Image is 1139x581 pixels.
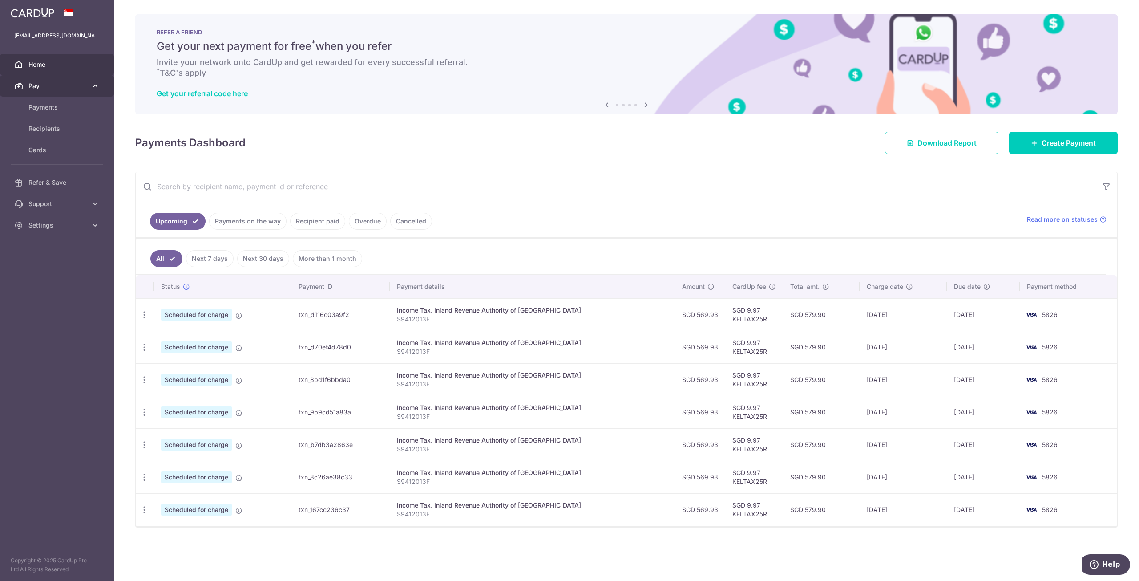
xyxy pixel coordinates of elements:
[291,493,390,526] td: txn_167cc236c37
[1022,504,1040,515] img: Bank Card
[290,213,345,230] a: Recipient paid
[11,7,54,18] img: CardUp
[1022,472,1040,483] img: Bank Card
[349,213,387,230] a: Overdue
[14,31,100,40] p: [EMAIL_ADDRESS][DOMAIN_NAME]
[783,396,860,428] td: SGD 579.90
[291,298,390,331] td: txn_d116c03a9f2
[397,315,668,324] p: S9412013F
[860,428,946,461] td: [DATE]
[860,493,946,526] td: [DATE]
[157,28,1096,36] p: REFER A FRIEND
[397,412,668,421] p: S9412013F
[725,493,783,526] td: SGD 9.97 KELTAX25R
[397,477,668,486] p: S9412013F
[725,363,783,396] td: SGD 9.97 KELTAX25R
[293,250,362,267] a: More than 1 month
[947,461,1020,493] td: [DATE]
[161,309,232,321] span: Scheduled for charge
[1042,343,1058,351] span: 5826
[682,282,705,291] span: Amount
[725,396,783,428] td: SGD 9.97 KELTAX25R
[947,396,1020,428] td: [DATE]
[725,331,783,363] td: SGD 9.97 KELTAX25R
[947,428,1020,461] td: [DATE]
[790,282,820,291] span: Total amt.
[860,461,946,493] td: [DATE]
[150,213,206,230] a: Upcoming
[397,306,668,315] div: Income Tax. Inland Revenue Authority of [GEOGRAPHIC_DATA]
[885,132,998,154] a: Download Report
[947,493,1020,526] td: [DATE]
[947,331,1020,363] td: [DATE]
[1022,309,1040,320] img: Bank Card
[860,298,946,331] td: [DATE]
[947,363,1020,396] td: [DATE]
[390,213,432,230] a: Cancelled
[161,471,232,483] span: Scheduled for charge
[1042,376,1058,383] span: 5826
[237,250,289,267] a: Next 30 days
[161,504,232,516] span: Scheduled for charge
[954,282,981,291] span: Due date
[732,282,766,291] span: CardUp fee
[860,363,946,396] td: [DATE]
[28,178,87,187] span: Refer & Save
[1027,215,1098,224] span: Read more on statuses
[1042,441,1058,448] span: 5826
[397,501,668,510] div: Income Tax. Inland Revenue Authority of [GEOGRAPHIC_DATA]
[397,371,668,380] div: Income Tax. Inland Revenue Authority of [GEOGRAPHIC_DATA]
[675,396,725,428] td: SGD 569.93
[1022,407,1040,418] img: Bank Card
[675,298,725,331] td: SGD 569.93
[783,363,860,396] td: SGD 579.90
[1022,439,1040,450] img: Bank Card
[157,57,1096,78] h6: Invite your network onto CardUp and get rewarded for every successful referral. T&C's apply
[157,39,1096,53] h5: Get your next payment for free when you refer
[161,439,232,451] span: Scheduled for charge
[947,298,1020,331] td: [DATE]
[725,428,783,461] td: SGD 9.97 KELTAX25R
[867,282,903,291] span: Charge date
[397,338,668,347] div: Income Tax. Inland Revenue Authority of [GEOGRAPHIC_DATA]
[860,396,946,428] td: [DATE]
[291,461,390,493] td: txn_8c26ae38c33
[1042,506,1058,513] span: 5826
[783,331,860,363] td: SGD 579.90
[725,298,783,331] td: SGD 9.97 KELTAX25R
[150,250,182,267] a: All
[390,275,675,298] th: Payment details
[1042,408,1058,416] span: 5826
[136,172,1096,201] input: Search by recipient name, payment id or reference
[161,341,232,353] span: Scheduled for charge
[28,221,87,230] span: Settings
[1027,215,1107,224] a: Read more on statuses
[397,403,668,412] div: Income Tax. Inland Revenue Authority of [GEOGRAPHIC_DATA]
[725,461,783,493] td: SGD 9.97 KELTAX25R
[28,103,87,112] span: Payments
[28,146,87,154] span: Cards
[1082,554,1130,577] iframe: Opens a widget where you can find more information
[157,89,248,98] a: Get your referral code here
[397,436,668,445] div: Income Tax. Inland Revenue Authority of [GEOGRAPHIC_DATA]
[135,14,1118,114] img: RAF banner
[1020,275,1117,298] th: Payment method
[397,445,668,454] p: S9412013F
[397,347,668,356] p: S9412013F
[783,298,860,331] td: SGD 579.90
[397,468,668,477] div: Income Tax. Inland Revenue Authority of [GEOGRAPHIC_DATA]
[397,380,668,389] p: S9412013F
[291,331,390,363] td: txn_d70ef4d78d0
[28,81,87,90] span: Pay
[675,363,725,396] td: SGD 569.93
[291,363,390,396] td: txn_8bd1f6bbda0
[1042,473,1058,481] span: 5826
[860,331,946,363] td: [DATE]
[397,510,668,519] p: S9412013F
[1022,342,1040,353] img: Bank Card
[783,461,860,493] td: SGD 579.90
[209,213,287,230] a: Payments on the way
[291,275,390,298] th: Payment ID
[675,461,725,493] td: SGD 569.93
